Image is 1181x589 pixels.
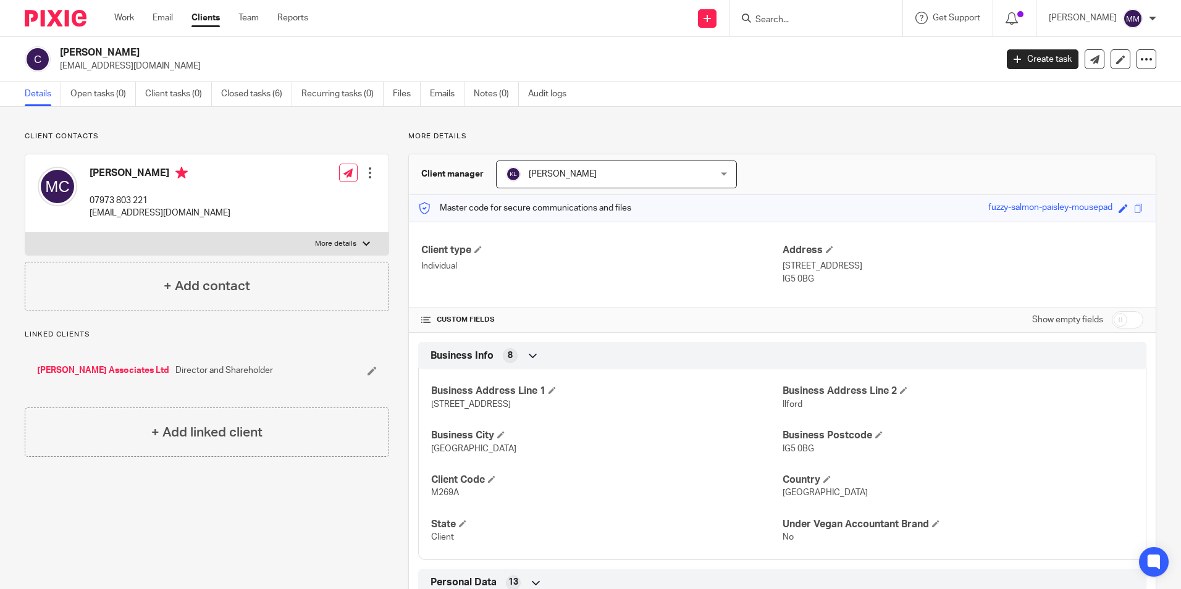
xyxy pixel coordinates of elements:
h4: CUSTOM FIELDS [421,315,782,325]
p: 07973 803 221 [90,194,230,207]
h4: State [431,518,782,531]
h3: Client manager [421,168,484,180]
a: Details [25,82,61,106]
p: Individual [421,260,782,272]
p: IG5 0BG [783,273,1143,285]
a: Recurring tasks (0) [301,82,384,106]
span: Business Info [431,349,494,362]
h4: [PERSON_NAME] [90,167,230,182]
a: Clients [191,12,220,24]
span: [STREET_ADDRESS] [431,400,511,409]
p: Linked clients [25,330,389,340]
h4: Under Vegan Accountant Brand [783,518,1133,531]
a: Work [114,12,134,24]
p: [STREET_ADDRESS] [783,260,1143,272]
a: Open tasks (0) [70,82,136,106]
img: Pixie [25,10,86,27]
span: IG5 0BG [783,445,814,453]
a: Audit logs [528,82,576,106]
span: Personal Data [431,576,497,589]
i: Primary [175,167,188,179]
h4: Client Code [431,474,782,487]
h4: Business City [431,429,782,442]
input: Search [754,15,865,26]
span: Ilford [783,400,802,409]
a: Notes (0) [474,82,519,106]
h4: Business Address Line 1 [431,385,782,398]
a: Email [153,12,173,24]
span: [GEOGRAPHIC_DATA] [783,488,868,497]
a: [PERSON_NAME] Associates Ltd [37,364,169,377]
img: svg%3E [38,167,77,206]
a: Client tasks (0) [145,82,212,106]
p: [EMAIL_ADDRESS][DOMAIN_NAME] [90,207,230,219]
h4: Client type [421,244,782,257]
h2: [PERSON_NAME] [60,46,802,59]
p: Master code for secure communications and files [418,202,631,214]
h4: Country [783,474,1133,487]
p: [EMAIL_ADDRESS][DOMAIN_NAME] [60,60,988,72]
h4: + Add contact [164,277,250,296]
img: svg%3E [1123,9,1143,28]
p: [PERSON_NAME] [1049,12,1117,24]
p: More details [408,132,1156,141]
div: fuzzy-salmon-paisley-mousepad [988,201,1112,215]
h4: Address [783,244,1143,257]
span: 8 [508,349,513,362]
span: Get Support [933,14,980,22]
a: Team [238,12,259,24]
img: svg%3E [25,46,51,72]
span: M269A [431,488,459,497]
p: Client contacts [25,132,389,141]
span: [PERSON_NAME] [529,170,597,178]
span: No [783,533,794,541]
a: Reports [277,12,308,24]
a: Create task [1007,49,1078,69]
h4: Business Postcode [783,429,1133,442]
a: Files [393,82,421,106]
span: Client [431,533,454,541]
h4: + Add linked client [151,423,263,442]
label: Show empty fields [1032,314,1103,326]
a: Emails [430,82,464,106]
a: Closed tasks (6) [221,82,292,106]
p: More details [315,239,356,249]
span: 13 [508,576,518,588]
span: Director and Shareholder [175,364,273,377]
span: [GEOGRAPHIC_DATA] [431,445,516,453]
h4: Business Address Line 2 [783,385,1133,398]
img: svg%3E [506,167,521,182]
